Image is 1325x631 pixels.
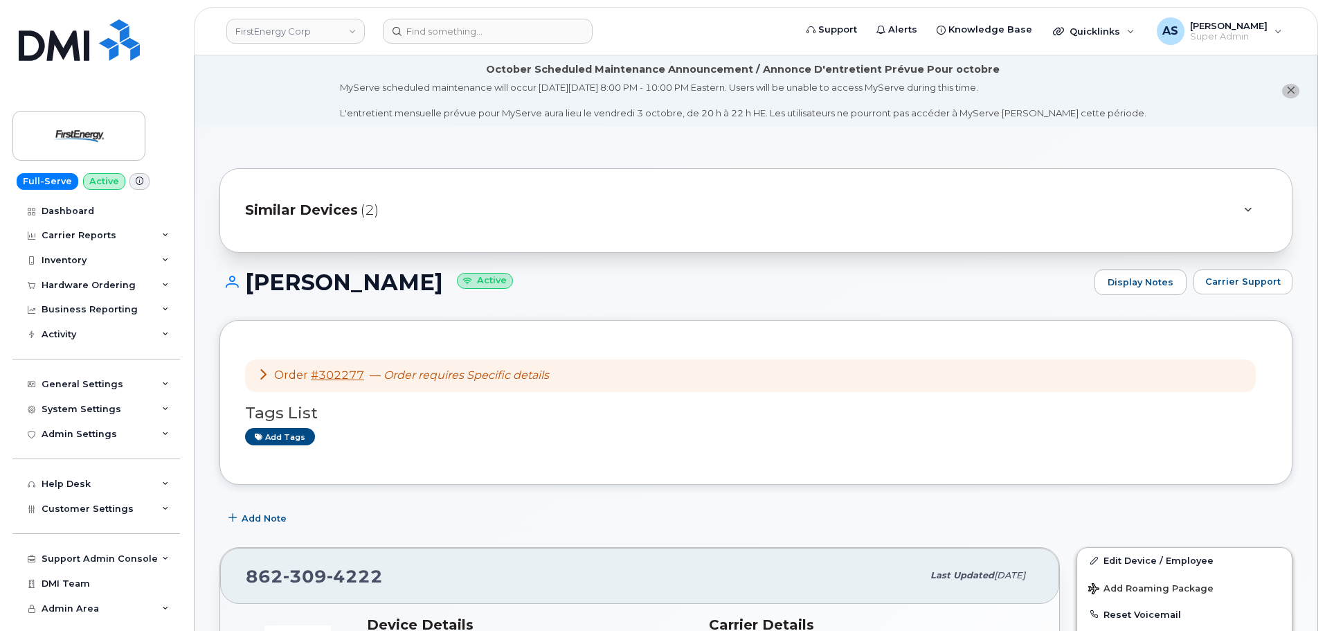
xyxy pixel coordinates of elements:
a: Display Notes [1094,269,1187,296]
h3: Tags List [245,405,1267,422]
span: Order [274,368,308,382]
button: Reset Voicemail [1077,602,1292,627]
span: Add Note [242,512,287,525]
a: #302277 [311,368,364,382]
span: 862 [246,566,383,587]
span: — [370,368,549,382]
div: MyServe scheduled maintenance will occur [DATE][DATE] 8:00 PM - 10:00 PM Eastern. Users will be u... [340,81,1146,120]
span: (2) [361,200,379,220]
span: [DATE] [994,570,1025,580]
span: Similar Devices [245,200,358,220]
a: Add tags [245,428,315,445]
h1: [PERSON_NAME] [219,270,1088,294]
span: Carrier Support [1205,275,1281,288]
span: Last updated [930,570,994,580]
span: 4222 [327,566,383,587]
button: Add Roaming Package [1077,574,1292,602]
button: close notification [1282,84,1299,98]
small: Active [457,273,513,289]
iframe: Messenger Launcher [1265,571,1315,621]
button: Carrier Support [1193,269,1292,294]
div: October Scheduled Maintenance Announcement / Annonce D'entretient Prévue Pour octobre [486,62,1000,77]
a: Edit Device / Employee [1077,548,1292,573]
em: Order requires Specific details [384,368,549,382]
span: Add Roaming Package [1088,583,1214,596]
button: Add Note [219,506,298,531]
span: 309 [283,566,327,587]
